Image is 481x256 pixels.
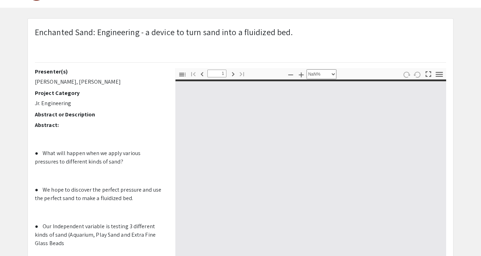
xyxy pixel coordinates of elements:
input: Page [207,70,226,77]
button: First page [187,69,199,79]
p: ● We hope to discover the perfect pressure and use the perfect sand to make a fluidized bed. [35,186,165,203]
strong: Abstract: [35,121,59,129]
p: ● Our Independent variable is testing 3 different kinds of sand (Aquarium, Play Sand and Extra Fi... [35,222,165,248]
select: Zoom [306,69,336,79]
iframe: Chat [5,224,30,251]
p: Enchanted Sand: Engineering - a device to turn sand into a fluidized bed. [35,26,293,38]
h2: Presenter(s) [35,68,165,75]
button: Switch to Presentation Mode [423,68,435,78]
button: Previous Page [196,69,208,79]
p: ● What will happen when we apply various pressures to different kinds of sand? [35,149,165,166]
button: Tools [433,69,445,79]
p: Jr. Engineering [35,99,165,108]
h2: Abstract or Description [35,111,165,118]
button: Next Page [227,69,239,79]
h2: Project Category [35,90,165,96]
button: Last page [236,69,248,79]
button: Toggle Sidebar [176,69,188,79]
p: [PERSON_NAME], [PERSON_NAME] [35,78,165,86]
button: Zoom Out [285,69,296,79]
button: Rotate Counterclockwise [412,69,424,79]
button: Rotate Clockwise [401,69,413,79]
button: Zoom In [295,69,307,79]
